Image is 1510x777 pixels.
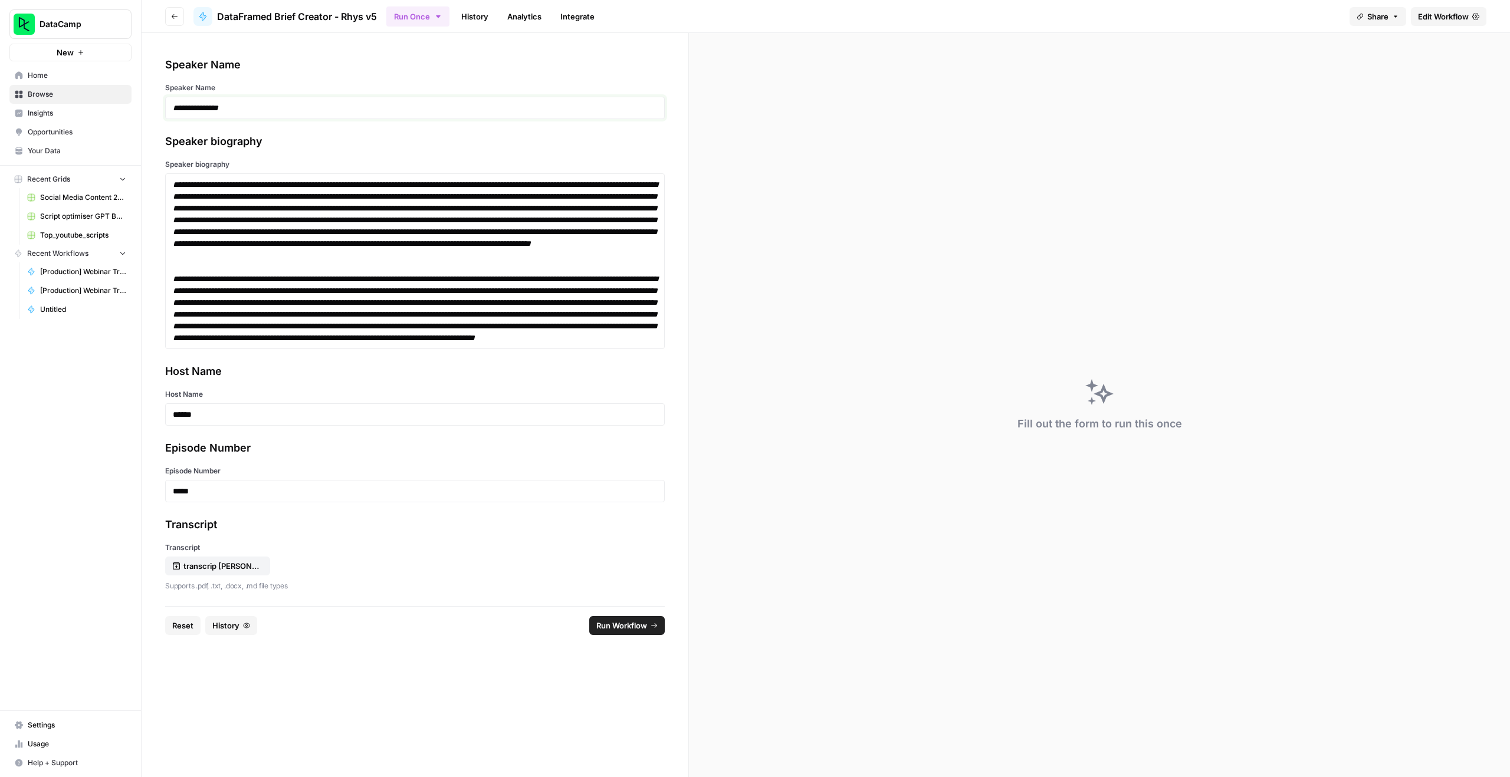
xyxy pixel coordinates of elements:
[9,735,132,753] a: Usage
[165,363,665,380] div: Host Name
[22,188,132,207] a: Social Media Content 2025
[9,141,132,160] a: Your Data
[40,266,126,277] span: [Production] Webinar Transcription and Summary ([PERSON_NAME])
[193,7,377,26] a: DataFramed Brief Creator - Rhys v5
[28,89,126,100] span: Browse
[165,466,665,476] label: Episode Number
[9,104,132,123] a: Insights
[22,281,132,300] a: [Production] Webinar Transcription and Summary for the
[14,14,35,35] img: DataCamp Logo
[1367,11,1388,22] span: Share
[9,66,132,85] a: Home
[172,620,193,631] span: Reset
[183,560,259,572] p: transcrip [PERSON_NAME] (1).txt
[165,389,665,400] label: Host Name
[9,753,132,772] button: Help + Support
[165,580,665,592] p: Supports .pdf, .txt, .docx, .md file types
[22,226,132,245] a: Top_youtube_scripts
[22,300,132,319] a: Untitled
[22,262,132,281] a: [Production] Webinar Transcription and Summary ([PERSON_NAME])
[22,207,132,226] a: Script optimiser GPT Build V2 Grid
[9,123,132,141] a: Opportunities
[212,620,239,631] span: History
[40,211,126,222] span: Script optimiser GPT Build V2 Grid
[27,248,88,259] span: Recent Workflows
[9,245,132,262] button: Recent Workflows
[28,720,126,730] span: Settings
[1017,416,1182,432] div: Fill out the form to run this once
[454,7,495,26] a: History
[40,18,111,30] span: DataCamp
[28,127,126,137] span: Opportunities
[9,85,132,104] a: Browse
[40,304,126,315] span: Untitled
[165,542,665,553] label: Transcript
[165,616,201,635] button: Reset
[165,133,665,150] div: Speaker biography
[9,716,132,735] a: Settings
[217,9,377,24] span: DataFramed Brief Creator - Rhys v5
[553,7,602,26] a: Integrate
[386,6,449,27] button: Run Once
[9,9,132,39] button: Workspace: DataCamp
[165,557,270,575] button: transcrip [PERSON_NAME] (1).txt
[40,230,126,241] span: Top_youtube_scripts
[165,83,665,93] label: Speaker Name
[165,159,665,170] label: Speaker biography
[28,146,126,156] span: Your Data
[9,170,132,188] button: Recent Grids
[205,616,257,635] button: History
[40,285,126,296] span: [Production] Webinar Transcription and Summary for the
[28,758,126,768] span: Help + Support
[165,516,665,533] div: Transcript
[1350,7,1406,26] button: Share
[57,47,74,58] span: New
[165,440,665,456] div: Episode Number
[596,620,647,631] span: Run Workflow
[28,739,126,749] span: Usage
[28,70,126,81] span: Home
[589,616,665,635] button: Run Workflow
[165,57,665,73] div: Speaker Name
[9,44,132,61] button: New
[40,192,126,203] span: Social Media Content 2025
[28,108,126,118] span: Insights
[27,174,70,185] span: Recent Grids
[1418,11,1469,22] span: Edit Workflow
[500,7,549,26] a: Analytics
[1411,7,1486,26] a: Edit Workflow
